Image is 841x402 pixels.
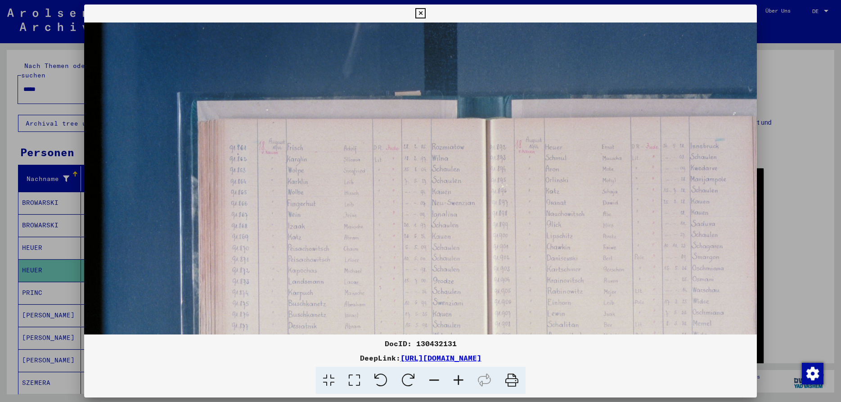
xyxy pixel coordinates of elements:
a: [URL][DOMAIN_NAME] [400,353,481,362]
img: Zustimmung ändern [802,363,823,384]
div: DeepLink: [84,352,757,363]
div: Zustimmung ändern [801,362,823,384]
div: DocID: 130432131 [84,338,757,349]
